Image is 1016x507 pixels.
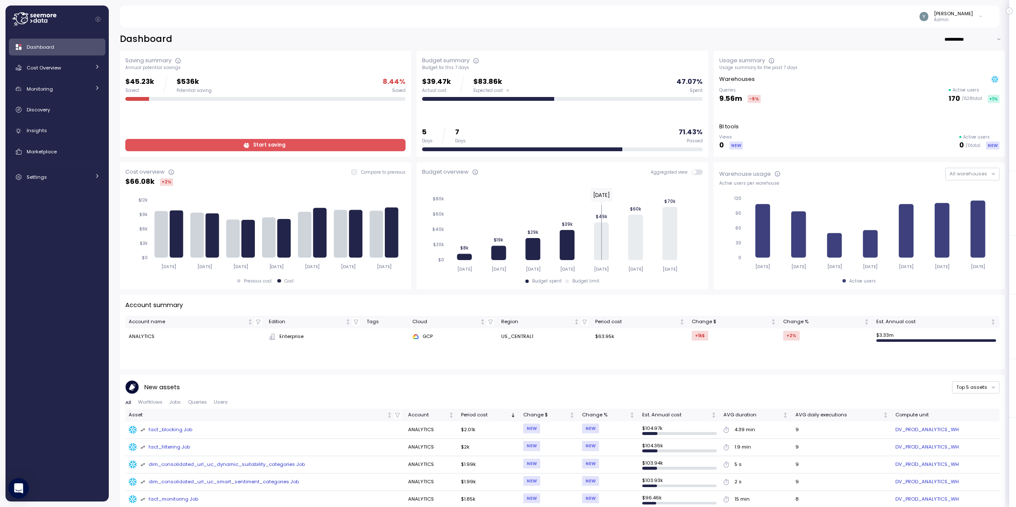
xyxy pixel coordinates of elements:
[433,242,444,247] tspan: $20k
[367,318,405,326] div: Tags
[125,300,183,310] p: Account summary
[188,400,207,404] span: Queries
[899,264,914,269] tspan: [DATE]
[9,39,105,55] a: Dashboard
[9,101,105,118] a: Discovery
[125,139,406,151] a: Start saving
[422,65,702,71] div: Budget for this 7 days
[734,443,751,451] div: 1.9 min
[412,318,479,326] div: Cloud
[265,316,363,328] th: EditionNot sorted
[628,266,643,272] tspan: [DATE]
[361,169,406,175] p: Compare to previous
[592,328,688,345] td: $63.95k
[676,76,703,88] p: 47.07 %
[729,141,743,150] div: NEW
[129,495,401,504] a: fact_monitoring Job
[738,255,741,260] tspan: 0
[473,88,503,94] span: Expected cost
[125,176,155,188] p: $ 66.08k
[523,476,540,486] div: NEW
[719,56,765,65] div: Usage summary
[986,141,999,150] div: NEW
[422,76,451,88] p: $39.47k
[719,75,755,83] p: Warehouses
[679,319,685,325] div: Not sorted
[405,439,458,456] td: ANALYTICS
[527,230,538,235] tspan: $29k
[139,226,147,232] tspan: $6k
[405,409,458,421] th: AccountNot sorted
[962,96,982,102] p: / 628 total
[782,412,788,418] div: Not sorted
[9,169,105,186] a: Settings
[412,333,494,341] div: GCP
[433,211,444,217] tspan: $60k
[523,441,540,451] div: NEW
[27,44,54,50] span: Dashboard
[952,87,979,93] p: Active users
[8,478,29,499] div: Open Intercom Messenger
[883,412,889,418] div: Not sorted
[864,319,870,325] div: Not sorted
[873,316,999,328] th: Est. Annual costNot sorted
[177,76,212,88] p: $536k
[473,76,509,88] p: $83.86k
[405,421,458,439] td: ANALYTICS
[510,412,516,418] div: Sorted descending
[93,16,103,22] button: Collapse navigation
[139,241,147,246] tspan: $3k
[269,318,344,326] div: Edition
[458,456,520,474] td: $1.99k
[125,88,154,94] div: Saved
[125,65,406,71] div: Annual potential savings
[562,222,573,227] tspan: $39k
[498,328,592,345] td: US_CENTRAL1
[919,12,928,21] img: ACg8ocKvqwnLMA34EL5-0z6HW-15kcrLxT5Mmx2M21tMPLYJnykyAQ=s96-c
[422,88,451,94] div: Actual cost
[392,88,406,94] div: Saved
[491,266,506,272] tspan: [DATE]
[594,266,609,272] tspan: [DATE]
[579,409,639,421] th: Change %Not sorted
[141,426,193,434] div: fact_blocking Job
[895,478,959,486] a: DV_PROD_ANALYTICS_WH
[963,134,990,140] p: Active users
[639,456,720,474] td: $ 103.94k
[780,316,873,328] th: Change %Not sorted
[523,424,540,433] div: NEW
[734,196,741,201] tspan: 120
[169,400,181,404] span: Jobs
[863,264,878,269] tspan: [DATE]
[305,264,320,269] tspan: [DATE]
[125,76,154,88] p: $45.23k
[664,198,676,204] tspan: $70k
[639,439,720,456] td: $ 104.36k
[734,496,750,503] div: 15 min
[849,278,876,284] div: Active users
[125,168,165,176] div: Cost overview
[125,400,131,405] span: All
[572,278,599,284] div: Budget limit
[405,456,458,474] td: ANALYTICS
[125,409,405,421] th: AssetNot sorted
[735,225,741,231] tspan: 60
[27,174,47,180] span: Settings
[582,459,599,468] div: NEW
[569,412,575,418] div: Not sorted
[247,319,253,325] div: Not sorted
[461,411,509,419] div: Period cost
[458,409,520,421] th: Period costSorted descending
[690,88,703,94] div: Spent
[27,127,47,134] span: Insights
[990,319,996,325] div: Not sorted
[383,76,406,88] p: 8.44 %
[27,64,61,71] span: Cost Overview
[734,461,742,468] div: 5 s
[663,266,677,272] tspan: [DATE]
[945,168,999,180] button: All warehouses
[791,264,806,269] tspan: [DATE]
[582,476,599,486] div: NEW
[233,264,248,269] tspan: [DATE]
[748,95,761,103] div: -9 %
